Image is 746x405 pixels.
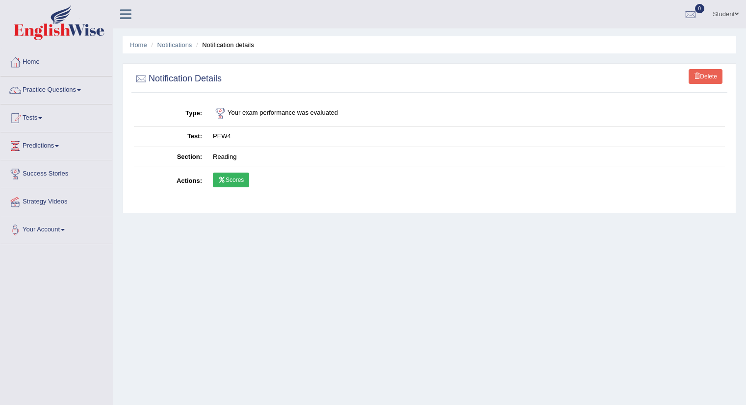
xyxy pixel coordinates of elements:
[213,173,249,187] a: Scores
[695,4,705,13] span: 0
[0,132,112,157] a: Predictions
[689,69,722,84] a: Delete
[207,127,725,147] td: PEW4
[134,72,222,86] h2: Notification Details
[130,41,147,49] a: Home
[134,127,207,147] th: Test
[0,49,112,73] a: Home
[0,76,112,101] a: Practice Questions
[134,167,207,196] th: Actions
[0,188,112,213] a: Strategy Videos
[0,160,112,185] a: Success Stories
[207,101,725,127] td: Your exam performance was evaluated
[157,41,192,49] a: Notifications
[134,147,207,167] th: Section
[134,101,207,127] th: Type
[0,216,112,241] a: Your Account
[207,147,725,167] td: Reading
[0,104,112,129] a: Tests
[194,40,254,50] li: Notification details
